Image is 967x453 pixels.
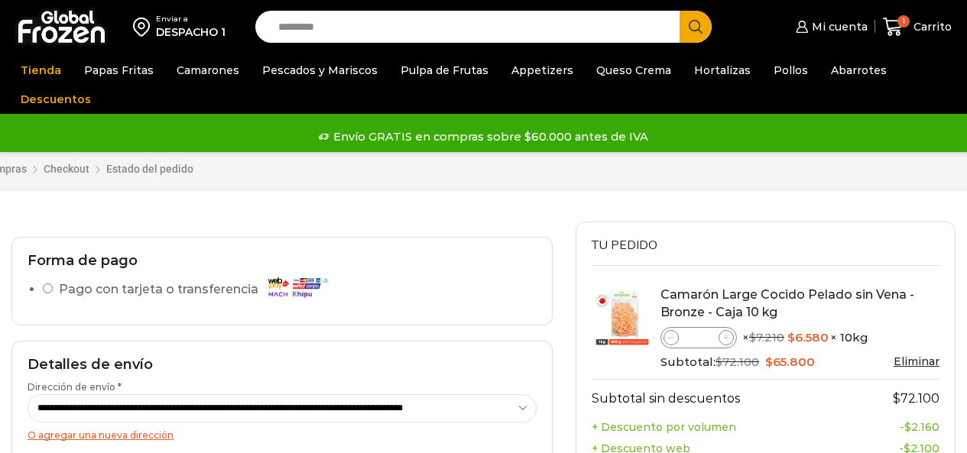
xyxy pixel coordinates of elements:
a: Appetizers [504,56,581,85]
a: Mi cuenta [792,11,867,42]
a: Pulpa de Frutas [393,56,496,85]
span: $ [904,420,911,434]
a: Descuentos [13,85,99,114]
td: - [804,416,939,438]
a: Papas Fritas [76,56,161,85]
div: DESPACHO 1 [156,24,226,40]
th: + Descuento por volumen [592,416,804,438]
a: Tienda [13,56,69,85]
a: Hortalizas [686,56,758,85]
bdi: 6.580 [787,330,829,345]
h2: Detalles de envío [28,357,537,374]
bdi: 7.210 [749,330,784,345]
input: Product quantity [679,328,719,347]
a: Queso Crema [589,56,679,85]
a: Camarones [169,56,247,85]
label: Pago con tarjeta o transferencia [59,277,336,303]
div: Subtotal: [660,354,939,370]
a: O agregar una nueva dirección [28,429,174,441]
span: $ [893,391,900,406]
bdi: 65.800 [765,354,815,369]
a: 1 Carrito [883,9,952,45]
div: × × 10kg [660,327,939,348]
a: Abarrotes [823,56,894,85]
div: Enviar a [156,14,226,24]
th: Subtotal sin descuentos [592,379,804,416]
a: Pescados y Mariscos [255,56,385,85]
a: Eliminar [894,354,939,368]
a: Pollos [766,56,816,85]
img: address-field-icon.svg [133,14,156,40]
span: $ [749,330,756,345]
span: Carrito [910,19,952,34]
span: Mi cuenta [808,19,868,34]
span: 1 [897,15,910,28]
h2: Forma de pago [28,253,537,270]
a: Camarón Large Cocido Pelado sin Vena - Bronze - Caja 10 kg [660,287,914,319]
img: Pago con tarjeta o transferencia [263,273,332,300]
label: Dirección de envío * [28,380,537,422]
span: $ [716,354,722,369]
span: $ [765,354,773,369]
button: Search button [680,11,712,43]
bdi: 72.100 [716,354,759,369]
select: Dirección de envío * [28,394,537,422]
bdi: 72.100 [893,391,939,406]
bdi: 2.160 [904,420,939,434]
span: $ [787,330,795,345]
span: Tu pedido [592,237,657,254]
